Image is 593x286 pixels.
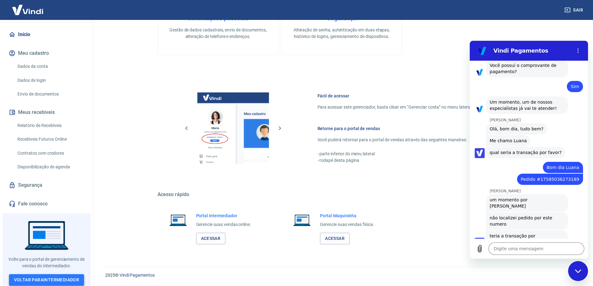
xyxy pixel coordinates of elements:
[563,4,586,16] button: Sair
[320,213,374,219] h6: Portal Maquininha
[318,151,511,157] p: - parte inferior do menu lateral
[318,157,511,164] p: - rodapé desta página
[15,133,86,146] a: Recebíveis Futuros Online
[158,191,526,198] h5: Acesso rápido
[470,41,588,259] iframe: Janela de mensagens
[15,147,86,160] a: Contratos com credores
[568,261,588,281] iframe: Botão para abrir a janela de mensagens, conversa em andamento
[15,74,86,87] a: Dados de login
[120,273,155,278] a: Vindi Pagamentos
[15,119,86,132] a: Relatório de Recebíveis
[15,161,86,173] a: Disponibilização de agenda
[7,197,86,211] a: Fale conosco
[7,28,86,41] a: Início
[15,60,86,73] a: Dados da conta
[291,27,392,40] p: Alteração de senha, autenticação em duas etapas, histórico de logins, gerenciamento de dispositivos.
[196,213,252,219] h6: Portal Intermediador
[9,274,84,286] a: Voltar paraIntermediador
[320,233,350,244] a: Acessar
[197,92,269,164] img: Imagem da dashboard mostrando o botão de gerenciar conta na sidebar no lado esquerdo
[318,104,511,110] p: Para acessar este gerenciador, basta clicar em “Gerenciar conta” no menu lateral do portal de ven...
[168,27,268,40] p: Gestão de dados cadastrais, envio de documentos, alteração de telefone e endereços.
[7,178,86,192] a: Segurança
[165,213,191,227] img: Imagem de um notebook aberto
[318,93,511,99] h6: Fácil de acessar
[15,88,86,101] a: Envio de documentos
[7,0,48,19] img: Vindi
[318,137,511,143] p: Você poderá retornar para o portal de vendas através das seguintes maneiras:
[7,46,86,60] button: Meu cadastro
[289,213,315,227] img: Imagem de um notebook aberto
[196,221,252,228] p: Gerencie suas vendas online.
[105,272,578,279] p: 2025 ©
[318,125,511,132] h6: Retorne para o portal de vendas
[320,221,374,228] p: Gerencie suas vendas física.
[7,105,86,119] button: Meus recebíveis
[196,233,226,244] a: Acessar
